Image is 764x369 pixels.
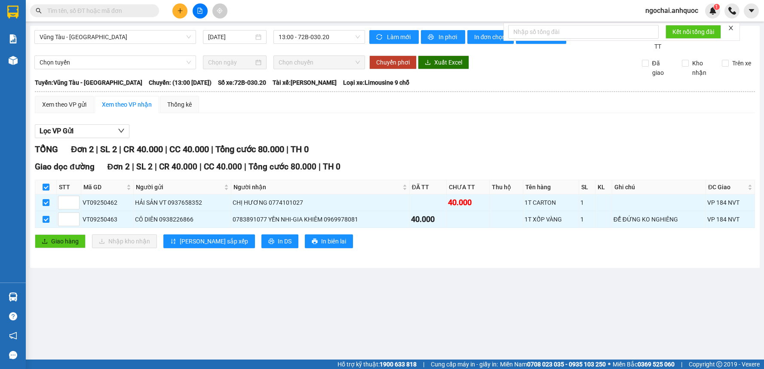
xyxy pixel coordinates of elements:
[278,237,291,246] span: In DS
[638,5,705,16] span: ngochai.anhquoc
[96,144,98,154] span: |
[428,34,435,41] span: printer
[180,237,248,246] span: [PERSON_NAME] sắp xếp
[40,56,191,69] span: Chọn tuyến
[132,162,134,172] span: |
[123,144,163,154] span: CR 40.000
[167,100,192,109] div: Thống kê
[410,180,447,194] th: ĐÃ TT
[83,198,132,207] div: VT09250462
[83,182,125,192] span: Mã GD
[9,56,18,65] img: warehouse-icon
[35,234,86,248] button: uploadGiao hàng
[279,56,360,69] span: Chọn chuyến
[197,8,203,14] span: file-add
[9,292,18,301] img: warehouse-icon
[707,198,753,207] div: VP 184 NVT
[107,162,130,172] span: Đơn 2
[204,162,242,172] span: CC 40.000
[689,58,715,77] span: Kho nhận
[208,58,253,67] input: Chọn ngày
[261,234,298,248] button: printerIn DS
[208,32,253,42] input: 14/09/2025
[434,58,462,67] span: Xuất Excel
[744,3,759,18] button: caret-down
[9,34,18,43] img: solution-icon
[508,25,659,39] input: Nhập số tổng đài
[525,198,578,207] div: 1T CARTON
[638,361,675,368] strong: 0369 525 060
[119,144,121,154] span: |
[431,360,498,369] span: Cung cấp máy in - giấy in:
[321,237,346,246] span: In biên lai
[425,59,431,66] span: download
[439,32,458,42] span: In phơi
[233,215,408,224] div: 0783891077 YẾN NHI-GIA KHIÊM 0969978081
[83,215,132,224] div: VT09250463
[523,180,580,194] th: Tên hàng
[411,213,445,225] div: 40.000
[193,3,208,18] button: file-add
[614,215,704,224] div: ĐỂ ĐỨNG KO NGHIÊNG
[36,8,42,14] span: search
[35,79,142,86] b: Tuyến: Vũng Tàu - [GEOGRAPHIC_DATA]
[418,55,469,69] button: downloadXuất Excel
[729,58,755,68] span: Trên xe
[233,198,408,207] div: CHỊ HƯƠNG 0774101027
[343,78,409,87] span: Loại xe: Limousine 9 chỗ
[708,182,746,192] span: ĐC Giao
[580,215,594,224] div: 1
[681,360,682,369] span: |
[9,332,17,340] span: notification
[447,180,490,194] th: CHƯA TT
[423,360,424,369] span: |
[323,162,341,172] span: TH 0
[165,144,167,154] span: |
[666,25,721,39] button: Kết nối tổng đài
[155,162,157,172] span: |
[169,144,209,154] span: CC 40.000
[40,126,74,136] span: Lọc VP Gửi
[40,31,191,43] span: Vũng Tàu - Sân Bay
[467,30,514,44] button: In đơn chọn
[500,360,606,369] span: Miền Nam
[672,27,714,37] span: Kết nối tổng đài
[118,127,125,134] span: down
[47,6,149,15] input: Tìm tên, số ĐT hoặc mã đơn
[490,180,523,194] th: Thu hộ
[71,144,94,154] span: Đơn 2
[81,194,134,211] td: VT09250462
[579,180,595,194] th: SL
[595,180,612,194] th: KL
[613,360,675,369] span: Miền Bắc
[7,6,18,18] img: logo-vxr
[42,238,48,245] span: upload
[612,180,706,194] th: Ghi chú
[159,162,197,172] span: CR 40.000
[102,100,152,109] div: Xem theo VP nhận
[728,25,734,31] span: close
[9,351,17,359] span: message
[649,58,675,77] span: Đã giao
[279,31,360,43] span: 13:00 - 72B-030.20
[35,162,95,172] span: Giao dọc đường
[421,30,465,44] button: printerIn phơi
[136,162,153,172] span: SL 2
[527,361,606,368] strong: 0708 023 035 - 0935 103 250
[376,34,384,41] span: sync
[215,144,284,154] span: Tổng cước 80.000
[268,238,274,245] span: printer
[369,30,419,44] button: syncLàm mới
[81,211,134,228] td: VT09250463
[51,237,79,246] span: Giao hàng
[100,144,117,154] span: SL 2
[728,7,736,15] img: phone-icon
[35,144,58,154] span: TỔNG
[709,7,717,15] img: icon-new-feature
[249,162,316,172] span: Tổng cước 80.000
[244,162,246,172] span: |
[35,124,129,138] button: Lọc VP Gửi
[170,238,176,245] span: sort-ascending
[387,32,412,42] span: Làm mới
[211,144,213,154] span: |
